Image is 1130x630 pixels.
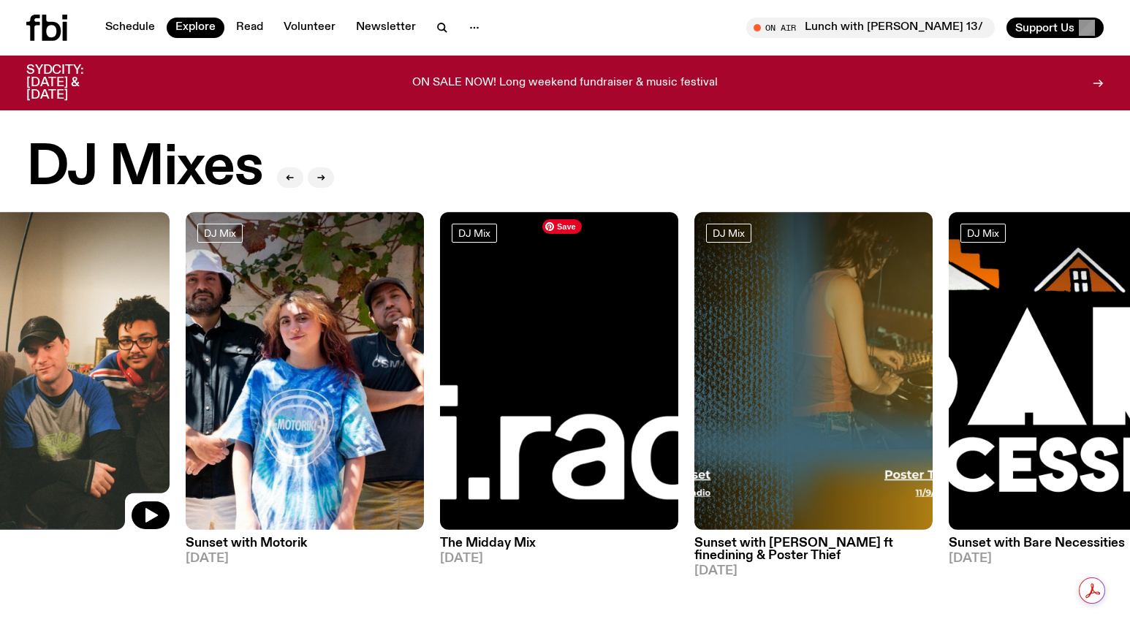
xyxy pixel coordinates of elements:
[694,565,933,577] span: [DATE]
[167,18,224,38] a: Explore
[706,224,751,243] a: DJ Mix
[227,18,272,38] a: Read
[440,530,678,565] a: The Midday Mix[DATE]
[967,227,999,238] span: DJ Mix
[458,227,490,238] span: DJ Mix
[694,537,933,562] h3: Sunset with [PERSON_NAME] ft finedining & Poster Thief
[26,64,120,102] h3: SYDCITY: [DATE] & [DATE]
[1006,18,1104,38] button: Support Us
[440,553,678,565] span: [DATE]
[204,227,236,238] span: DJ Mix
[713,227,745,238] span: DJ Mix
[186,212,424,530] img: Andrew, Reenie, and Pat stand in a row, smiling at the camera, in dappled light with a vine leafe...
[960,224,1006,243] a: DJ Mix
[412,77,718,90] p: ON SALE NOW! Long weekend fundraiser & music festival
[746,18,995,38] button: On AirLunch with [PERSON_NAME] 13/09
[440,537,678,550] h3: The Midday Mix
[96,18,164,38] a: Schedule
[1015,21,1074,34] span: Support Us
[186,530,424,565] a: Sunset with Motorik[DATE]
[452,224,497,243] a: DJ Mix
[186,537,424,550] h3: Sunset with Motorik
[694,530,933,577] a: Sunset with [PERSON_NAME] ft finedining & Poster Thief[DATE]
[542,219,582,234] span: Save
[275,18,344,38] a: Volunteer
[197,224,243,243] a: DJ Mix
[347,18,425,38] a: Newsletter
[186,553,424,565] span: [DATE]
[26,140,262,196] h2: DJ Mixes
